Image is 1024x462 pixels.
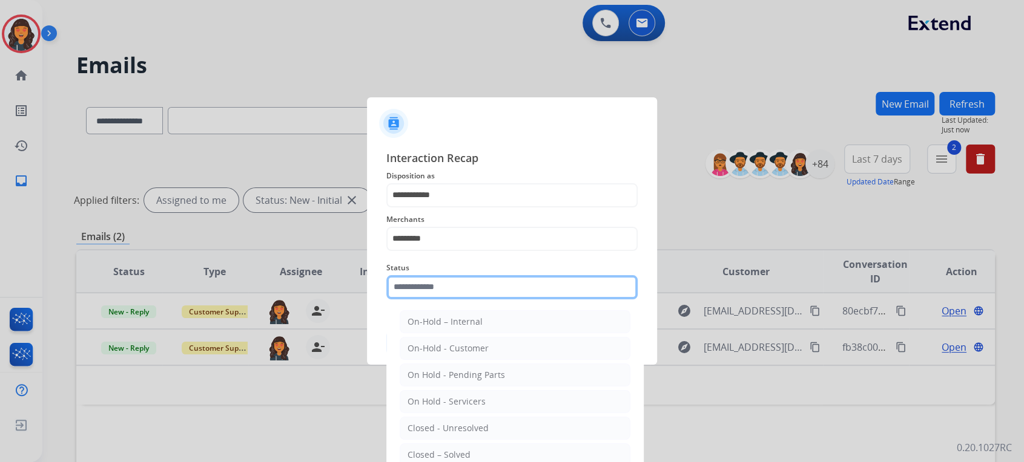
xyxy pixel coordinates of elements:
[408,449,471,461] div: Closed – Solved
[408,395,486,408] div: On Hold - Servicers
[386,169,638,183] span: Disposition as
[386,261,638,275] span: Status
[386,149,638,169] span: Interaction Recap
[957,440,1012,455] p: 0.20.1027RC
[379,109,408,138] img: contactIcon
[408,316,483,328] div: On-Hold – Internal
[408,422,489,434] div: Closed - Unresolved
[386,212,638,227] span: Merchants
[408,342,489,354] div: On-Hold - Customer
[408,369,505,381] div: On Hold - Pending Parts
